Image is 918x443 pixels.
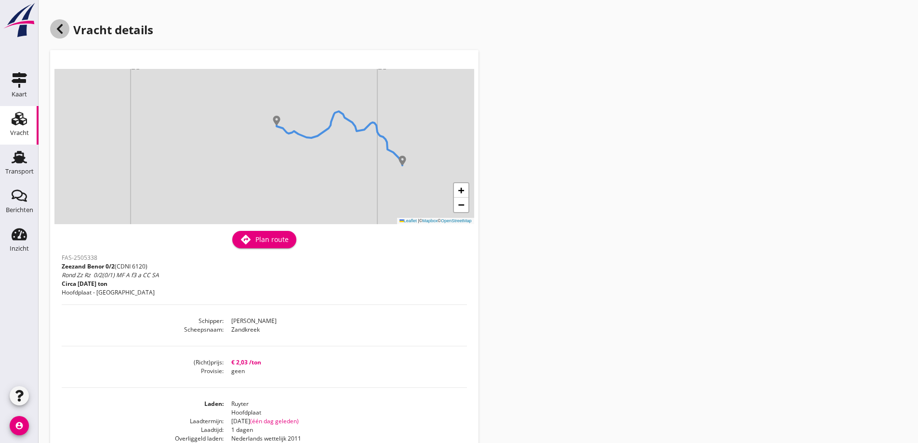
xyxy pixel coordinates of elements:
[441,218,472,223] a: OpenStreetMap
[62,262,115,270] span: Zeezand Benor 0/2
[224,400,466,417] dd: Ruyter Hoofdplaat
[10,245,29,252] div: Inzicht
[418,218,419,223] span: |
[397,218,474,224] div: © ©
[62,262,159,271] p: (CDNI 6120)
[224,325,466,334] dd: Zandkreek
[224,358,466,367] dd: € 2,03 /ton
[62,317,224,325] dt: Schipper
[458,184,464,196] span: +
[62,434,224,443] dt: Overliggeld laden
[62,400,224,417] dt: Laden
[62,280,159,288] p: Circa [DATE] ton
[398,156,407,165] img: Marker
[224,417,466,426] dd: [DATE]
[224,426,466,434] dd: 1 dagen
[2,2,37,38] img: logo-small.a267ee39.svg
[62,288,159,297] p: Hoofdplaat - [GEOGRAPHIC_DATA]
[232,231,296,248] button: Plan route
[62,358,224,367] dt: (Richt)prijs
[272,116,281,125] img: Marker
[62,417,224,426] dt: Laadtermijn
[224,434,466,443] dd: Nederlands wettelijk 2011
[62,271,159,279] span: Rond Zz Rz 0/2(0/1) MF A f3 a CC SA
[62,254,97,262] span: FAS-2505338
[454,198,468,212] a: Zoom out
[399,218,417,223] a: Leaflet
[62,325,224,334] dt: Scheepsnaam
[454,183,468,198] a: Zoom in
[62,426,224,434] dt: Laadtijd
[50,19,153,42] h1: Vracht details
[5,168,34,175] div: Transport
[240,234,289,245] div: Plan route
[422,218,438,223] a: Mapbox
[62,367,224,376] dt: Provisie
[224,367,466,376] dd: geen
[240,234,252,245] i: directions
[250,417,299,425] span: (één dag geleden)
[224,317,466,325] dd: [PERSON_NAME]
[458,199,464,211] span: −
[12,91,27,97] div: Kaart
[6,207,33,213] div: Berichten
[10,416,29,435] i: account_circle
[10,130,29,136] div: Vracht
